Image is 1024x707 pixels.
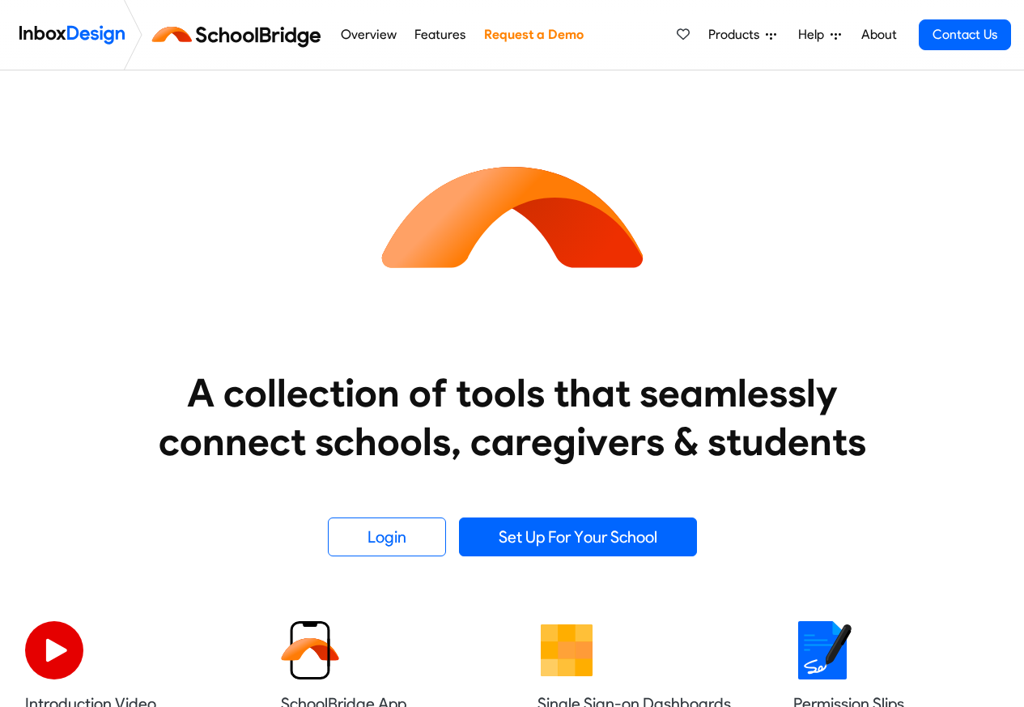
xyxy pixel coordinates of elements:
a: Overview [336,19,401,51]
a: Set Up For Your School [459,517,697,556]
img: 2022_01_13_icon_grid.svg [537,621,596,679]
span: Help [798,25,831,45]
a: Help [792,19,848,51]
a: Login [328,517,446,556]
heading: A collection of tools that seamlessly connect schools, caregivers & students [128,368,897,466]
a: Features [410,19,470,51]
a: Request a Demo [479,19,588,51]
a: About [856,19,901,51]
img: icon_schoolbridge.svg [367,70,658,362]
span: Products [708,25,766,45]
a: Products [702,19,783,51]
a: Contact Us [919,19,1011,50]
img: 2022_01_18_icon_signature.svg [793,621,852,679]
img: 2022_07_11_icon_video_playback.svg [25,621,83,679]
img: schoolbridge logo [149,15,331,54]
img: 2022_01_13_icon_sb_app.svg [281,621,339,679]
